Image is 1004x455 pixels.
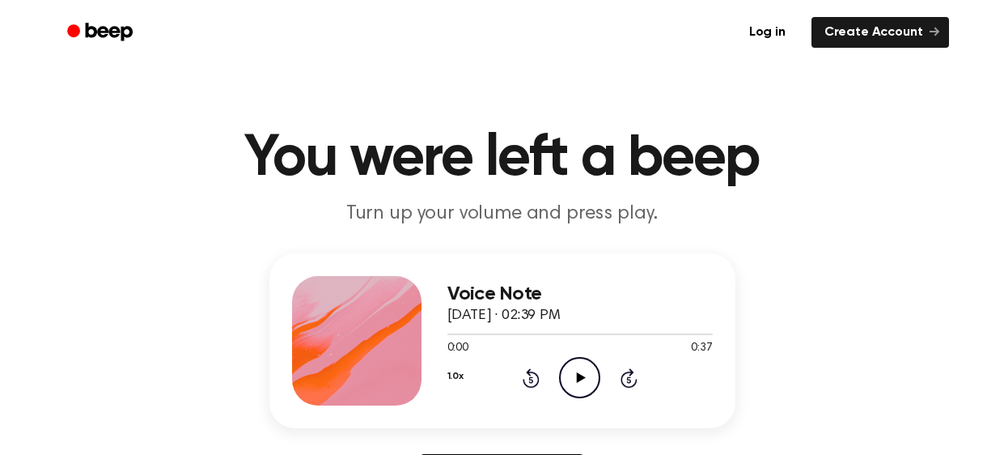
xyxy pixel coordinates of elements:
[56,17,147,49] a: Beep
[447,308,561,323] span: [DATE] · 02:39 PM
[691,340,712,357] span: 0:37
[447,363,464,390] button: 1.0x
[192,201,813,227] p: Turn up your volume and press play.
[733,14,802,51] a: Log in
[447,283,713,305] h3: Voice Note
[811,17,949,48] a: Create Account
[88,130,917,188] h1: You were left a beep
[447,340,468,357] span: 0:00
